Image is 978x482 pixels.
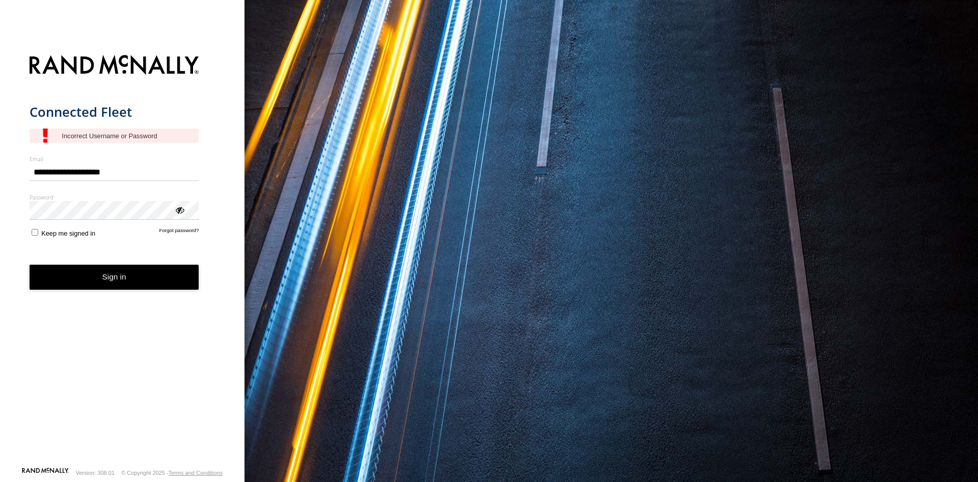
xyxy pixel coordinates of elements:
label: Email [30,155,199,163]
form: main [30,49,215,467]
a: Forgot password? [159,227,199,237]
span: Keep me signed in [41,230,95,237]
a: Terms and Conditions [169,470,223,476]
div: © Copyright 2025 - [121,470,223,476]
img: Rand McNally [30,53,199,79]
a: Visit our Website [22,468,69,478]
label: Password [30,193,199,201]
h1: Connected Fleet [30,104,199,120]
button: Sign in [30,265,199,290]
div: Version: 308.01 [76,470,115,476]
div: ViewPassword [174,205,184,215]
input: Keep me signed in [32,229,38,236]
